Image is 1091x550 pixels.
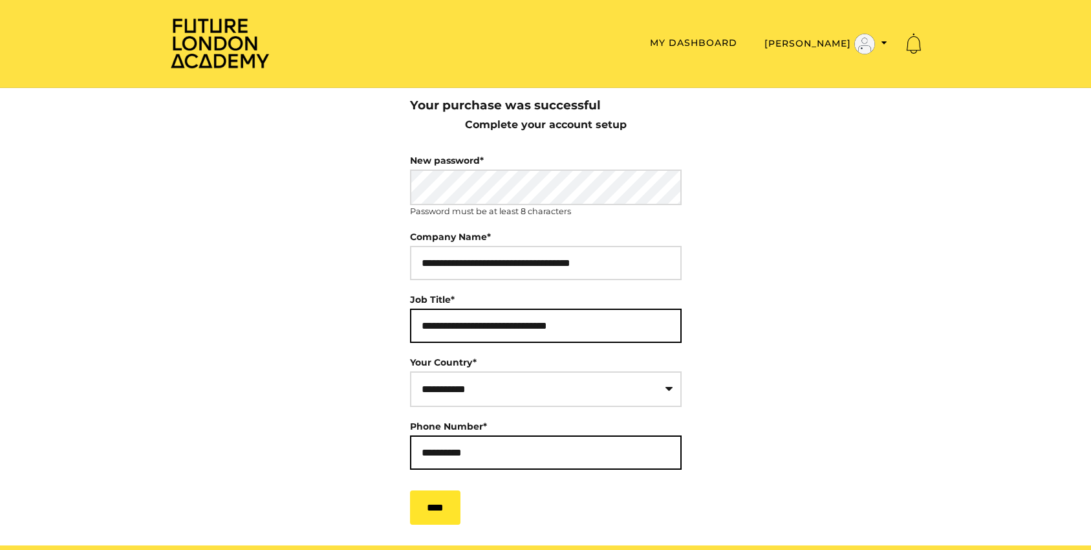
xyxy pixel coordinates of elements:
label: Your Country* [410,357,477,368]
label: New password* [410,151,484,170]
button: Toggle menu [761,33,891,55]
small: Password must be at least 8 characters [410,205,571,217]
label: Job Title* [410,291,455,309]
h3: Your purchase was successful [410,98,682,113]
h4: Complete your account setup [437,118,654,131]
label: Company Name* [410,228,491,246]
img: Home Page [168,17,272,69]
a: My Dashboard [650,37,737,49]
label: Phone Number* [410,417,487,435]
